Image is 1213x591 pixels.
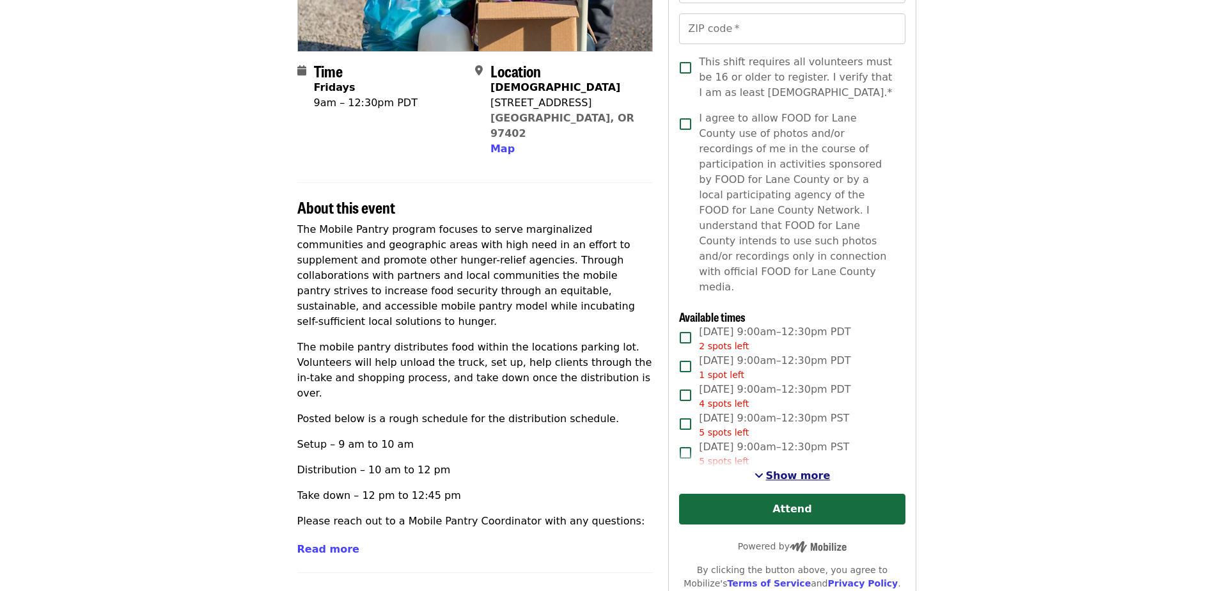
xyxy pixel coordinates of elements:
[755,468,831,484] button: See more timeslots
[297,539,653,570] p: [PERSON_NAME] (she/they/elle) Bilingual Mobile Pantry Coordinator - [EMAIL_ADDRESS][DOMAIN_NAME]
[699,111,895,295] span: I agree to allow FOOD for Lane County use of photos and/or recordings of me in the course of part...
[699,324,850,353] span: [DATE] 9:00am–12:30pm PDT
[699,353,850,382] span: [DATE] 9:00am–12:30pm PDT
[490,143,515,155] span: Map
[297,196,395,218] span: About this event
[297,488,653,503] p: Take down – 12 pm to 12:45 pm
[490,95,643,111] div: [STREET_ADDRESS]
[490,59,541,82] span: Location
[297,437,653,452] p: Setup – 9 am to 10 am
[297,542,359,557] button: Read more
[314,95,418,111] div: 9am – 12:30pm PDT
[699,341,749,351] span: 2 spots left
[699,456,749,466] span: 5 spots left
[679,308,746,325] span: Available times
[679,494,905,524] button: Attend
[490,81,620,93] strong: [DEMOGRAPHIC_DATA]
[699,427,749,437] span: 5 spots left
[297,65,306,77] i: calendar icon
[314,59,343,82] span: Time
[699,439,849,468] span: [DATE] 9:00am–12:30pm PST
[297,543,359,555] span: Read more
[475,65,483,77] i: map-marker-alt icon
[490,141,515,157] button: Map
[699,398,749,409] span: 4 spots left
[699,54,895,100] span: This shift requires all volunteers must be 16 or older to register. I verify that I am as least [...
[827,578,898,588] a: Privacy Policy
[490,112,634,139] a: [GEOGRAPHIC_DATA], OR 97402
[699,382,850,411] span: [DATE] 9:00am–12:30pm PDT
[314,81,356,93] strong: Fridays
[297,222,653,329] p: The Mobile Pantry program focuses to serve marginalized communities and geographic areas with hig...
[297,462,653,478] p: Distribution – 10 am to 12 pm
[766,469,831,482] span: Show more
[679,13,905,44] input: ZIP code
[738,541,847,551] span: Powered by
[727,578,811,588] a: Terms of Service
[297,411,653,427] p: Posted below is a rough schedule for the distribution schedule.
[790,541,847,553] img: Powered by Mobilize
[297,340,653,401] p: The mobile pantry distributes food within the locations parking lot. Volunteers will help unload ...
[297,514,653,529] p: Please reach out to a Mobile Pantry Coordinator with any questions:
[699,411,849,439] span: [DATE] 9:00am–12:30pm PST
[699,370,744,380] span: 1 spot left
